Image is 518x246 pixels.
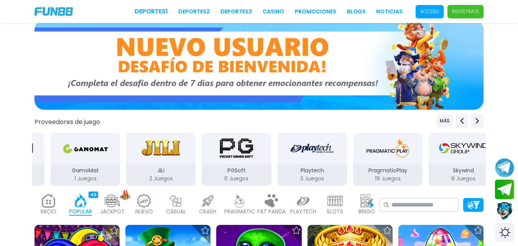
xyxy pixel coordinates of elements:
img: bingo_light.webp [359,194,375,208]
p: GamoMat [51,167,120,175]
p: PLAYTECH [290,208,316,216]
button: Next providers [471,114,483,127]
img: new_light.webp [136,194,152,208]
img: popular_active.webp [73,194,88,208]
p: Skywind [429,167,498,175]
img: casual_light.webp [168,194,184,208]
button: Previous providers [456,114,468,127]
div: 40 [89,192,98,198]
a: Deportes3 [220,8,252,16]
img: PGSoft [212,137,261,159]
p: 19 Juegos [353,175,423,183]
img: Playtech [291,137,334,159]
p: PRAGMATIC [224,208,255,216]
img: Company Logo [35,7,73,16]
img: playtech_light.webp [296,194,311,208]
img: hot [120,190,130,200]
p: 1 Juegos [51,175,120,183]
button: Previous providers [437,114,453,127]
p: JACKPOT [100,208,125,216]
button: JiLi [123,132,199,187]
img: JiLi [137,137,185,159]
p: SLOTS [327,208,343,216]
p: CRASH [199,208,216,216]
img: Platform Filter [467,201,480,209]
img: Bono de Nuevo Jugador [35,20,483,110]
a: Promociones [295,8,336,16]
a: Deportes1 [135,7,168,16]
p: PragmaticPlay [353,167,423,175]
p: PGSoft [202,167,271,175]
p: Playtech [278,167,347,175]
p: BINGO [358,208,375,216]
button: Playtech [275,132,350,187]
button: Join telegram channel [495,158,514,178]
img: slots_light.webp [327,194,343,208]
p: 6 Juegos [202,175,271,183]
button: PragmaticPlay [350,132,426,187]
p: POPULAR [69,208,92,216]
p: JiLi [126,167,196,175]
a: Deportes2 [178,8,210,16]
img: pragmatic_light.webp [232,194,247,208]
img: home_light.webp [41,194,56,208]
p: CASUAL [166,208,186,216]
a: CASINO [263,8,284,16]
p: 8 Juegos [429,175,498,183]
p: Acceso [420,8,439,15]
img: crash_light.webp [200,194,215,208]
p: FAT PANDA [257,208,286,216]
a: NOTICIAS [376,8,403,16]
button: Skywind [426,132,501,187]
p: INICIO [41,208,56,216]
img: Skywind [439,137,487,159]
p: Regístrate [452,8,479,15]
a: BLOGS [347,8,366,16]
button: PGSoft [199,132,274,187]
button: Join telegram [495,180,514,200]
button: GamoMat [48,132,123,187]
p: 2 Juegos [126,175,196,183]
img: jackpot_light.webp [105,194,120,208]
p: NUEVO [135,208,153,216]
img: PragmaticPlay [363,137,412,159]
p: 3 Juegos [278,175,347,183]
img: fat_panda_light.webp [264,194,279,208]
button: Proveedores de juego [35,118,100,126]
button: Contact customer service [495,201,514,221]
img: GamoMat [61,137,109,159]
div: Switch theme [495,223,514,242]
